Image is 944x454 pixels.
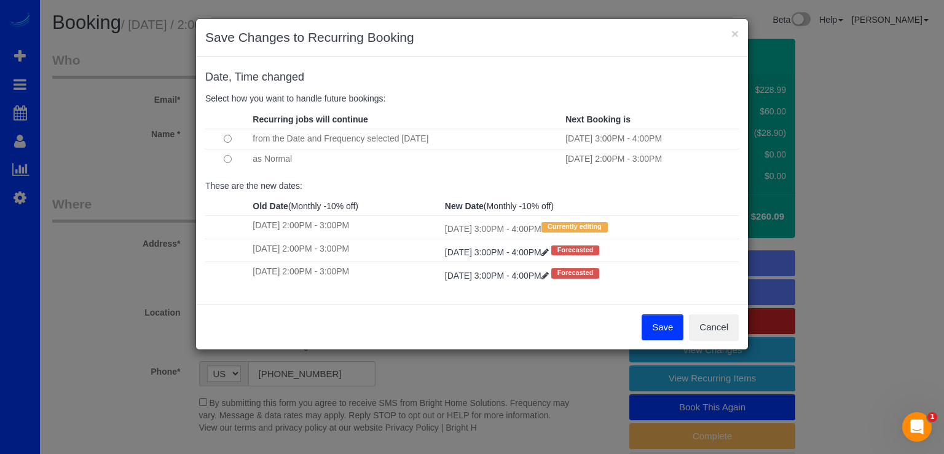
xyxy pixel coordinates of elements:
strong: Next Booking is [565,114,631,124]
button: × [731,27,739,40]
strong: Recurring jobs will continue [253,114,368,124]
span: Forecasted [551,268,600,278]
strong: New Date [445,201,484,211]
button: Cancel [689,314,739,340]
td: [DATE] 2:00PM - 3:00PM [250,216,442,239]
strong: Old Date [253,201,288,211]
td: [DATE] 2:00PM - 3:00PM [250,262,442,285]
iframe: Intercom live chat [902,412,932,442]
td: from the Date and Frequency selected [DATE] [250,129,562,149]
span: 1 [927,412,937,422]
td: as Normal [250,149,562,169]
td: [DATE] 2:00PM - 3:00PM [562,149,739,169]
span: Date, Time [205,71,259,83]
a: [DATE] 3:00PM - 4:00PM [445,247,551,257]
td: [DATE] 2:00PM - 3:00PM [250,239,442,261]
td: [DATE] 3:00PM - 4:00PM [442,216,739,239]
button: Save [642,314,683,340]
th: (Monthly -10% off) [250,197,442,216]
h4: changed [205,71,739,84]
td: [DATE] 3:00PM - 4:00PM [562,129,739,149]
h3: Save Changes to Recurring Booking [205,28,739,47]
th: (Monthly -10% off) [442,197,739,216]
a: [DATE] 3:00PM - 4:00PM [445,271,551,281]
span: Currently editing [541,222,608,232]
p: Select how you want to handle future bookings: [205,92,739,105]
span: Forecasted [551,245,600,255]
p: These are the new dates: [205,180,739,192]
